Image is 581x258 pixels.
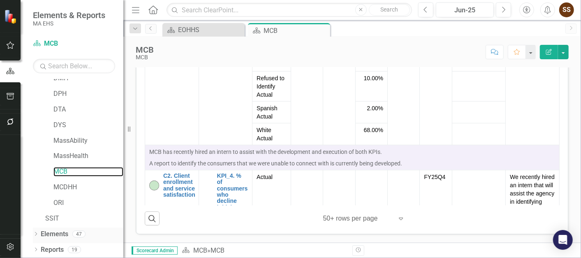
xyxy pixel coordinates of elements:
span: White Actual [257,126,287,142]
a: DYS [53,121,123,130]
a: Reports [41,245,64,255]
span: 10.00% [364,74,383,82]
td: Double-Click to Edit [355,123,387,145]
a: MCB [33,39,115,49]
button: Search [369,4,410,16]
td: Double-Click to Edit [355,101,387,123]
a: Elements [41,230,68,239]
td: Double-Click to Edit [355,71,387,101]
span: Refused to Identify Actual [257,74,287,99]
input: Search ClearPoint... [167,3,412,17]
a: MassAbility [53,136,123,146]
div: FY25Q4 [424,173,447,181]
div: MCB [136,45,154,54]
span: Scorecard Admin [132,246,178,255]
a: MCDHH [53,183,123,192]
a: ORI [53,198,123,208]
td: Double-Click to Edit [252,123,291,145]
div: Jun-25 [439,5,491,15]
a: DTA [53,105,123,114]
div: MCB [136,54,154,60]
img: ClearPoint Strategy [4,9,19,24]
span: Spanish Actual [257,104,287,121]
div: 47 [72,230,86,237]
img: On-track [149,181,159,191]
span: 68.00% [364,126,383,134]
a: C2. Client enrollment and service satisfaction [163,173,195,198]
a: MCB [53,167,123,177]
a: MassHealth [53,151,123,161]
button: SS [559,2,574,17]
span: 2.00% [367,104,383,112]
td: Double-Click to Edit [145,145,560,170]
input: Search Below... [33,59,115,73]
a: MCB [193,246,207,254]
a: SSIT [45,214,123,223]
p: A report to identify the consumers that we were unable to connect with is currently being developed. [149,158,555,167]
a: DPH [53,89,123,99]
div: 19 [68,246,81,253]
p: MCB has recently hired an intern to assist with the development and execution of both KPIs. [149,148,555,158]
div: » [182,246,346,256]
div: MCB [211,246,225,254]
div: MCB [264,26,328,36]
td: Double-Click to Edit [252,101,291,123]
a: EOHHS [164,25,243,35]
td: Double-Click to Edit [252,71,291,101]
span: Search [380,6,398,13]
small: MA EHS [33,20,105,27]
div: Open Intercom Messenger [553,230,573,250]
span: Actual [257,173,287,181]
button: Jun-25 [436,2,494,17]
div: EOHHS [178,25,243,35]
span: Elements & Reports [33,10,105,20]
